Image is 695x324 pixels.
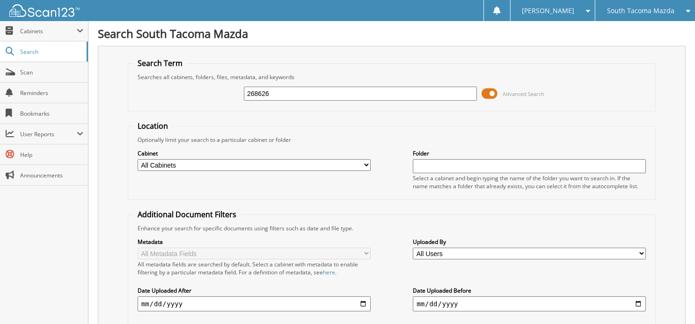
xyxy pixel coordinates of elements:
[20,48,82,56] span: Search
[9,4,80,17] img: scan123-logo-white.svg
[138,238,371,246] label: Metadata
[138,149,371,157] label: Cabinet
[20,110,83,118] span: Bookmarks
[138,260,371,276] div: All metadata fields are searched by default. Select a cabinet with metadata to enable filtering b...
[20,171,83,179] span: Announcements
[648,279,695,324] iframe: Chat Widget
[20,27,77,35] span: Cabinets
[413,296,646,311] input: end
[133,224,651,232] div: Enhance your search for specific documents using filters such as date and file type.
[133,73,651,81] div: Searches all cabinets, folders, files, metadata, and keywords
[413,238,646,246] label: Uploaded By
[133,58,187,68] legend: Search Term
[503,90,544,97] span: Advanced Search
[138,296,371,311] input: start
[607,8,674,14] span: South Tacoma Mazda
[20,130,77,138] span: User Reports
[133,209,241,220] legend: Additional Document Filters
[20,68,83,76] span: Scan
[522,8,574,14] span: [PERSON_NAME]
[133,136,651,144] div: Optionally limit your search to a particular cabinet or folder
[20,89,83,97] span: Reminders
[413,287,646,295] label: Date Uploaded Before
[138,287,371,295] label: Date Uploaded After
[20,151,83,159] span: Help
[98,26,686,41] h1: Search South Tacoma Mazda
[133,121,173,131] legend: Location
[323,268,335,276] a: here
[413,149,646,157] label: Folder
[413,174,646,190] div: Select a cabinet and begin typing the name of the folder you want to search in. If the name match...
